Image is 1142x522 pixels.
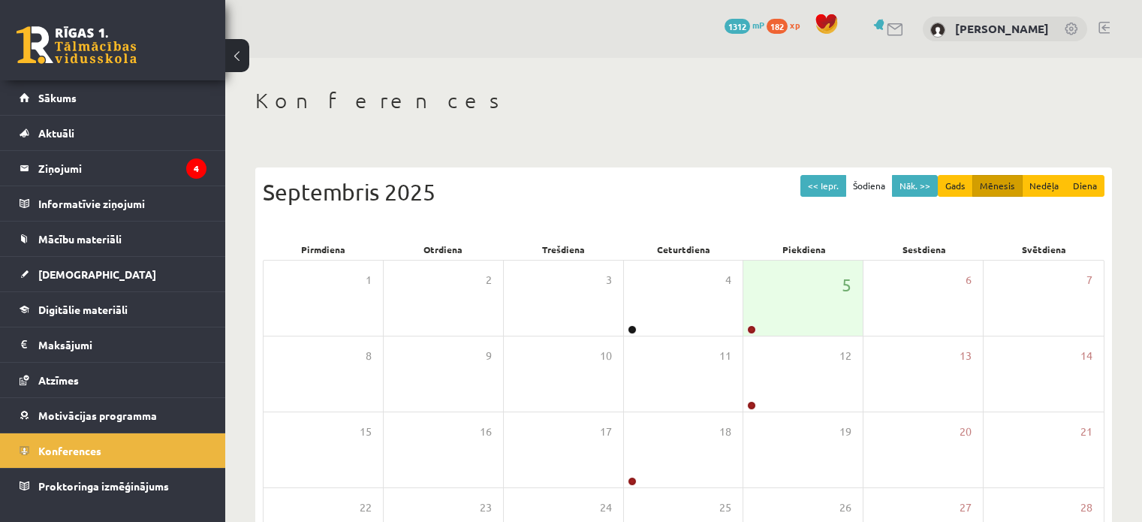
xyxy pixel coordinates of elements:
span: 3 [606,272,612,288]
span: 9 [486,348,492,364]
span: Motivācijas programma [38,409,157,422]
span: 10 [600,348,612,364]
a: Konferences [20,433,206,468]
button: Diena [1065,175,1104,197]
a: [PERSON_NAME] [955,21,1049,36]
span: 11 [719,348,731,364]
span: Digitālie materiāli [38,303,128,316]
a: Maksājumi [20,327,206,362]
div: Otrdiena [383,239,503,260]
span: 2 [486,272,492,288]
a: Ziņojumi4 [20,151,206,186]
span: 23 [480,499,492,516]
a: Aktuāli [20,116,206,150]
span: 17 [600,424,612,440]
span: 15 [360,424,372,440]
span: 24 [600,499,612,516]
span: 14 [1080,348,1092,364]
span: Atzīmes [38,373,79,387]
span: 27 [960,499,972,516]
a: Rīgas 1. Tālmācības vidusskola [17,26,137,64]
button: Nedēļa [1022,175,1066,197]
span: xp [790,19,800,31]
span: Mācību materiāli [38,232,122,246]
span: Sākums [38,91,77,104]
img: Gustavs Ivansons [930,23,945,38]
legend: Maksājumi [38,327,206,362]
span: 6 [966,272,972,288]
div: Sestdiena [864,239,984,260]
span: 22 [360,499,372,516]
button: Šodiena [845,175,893,197]
legend: Informatīvie ziņojumi [38,186,206,221]
span: 18 [719,424,731,440]
span: 1312 [725,19,750,34]
a: [DEMOGRAPHIC_DATA] [20,257,206,291]
button: Gads [938,175,973,197]
div: Septembris 2025 [263,175,1104,209]
a: Atzīmes [20,363,206,397]
button: Mēnesis [972,175,1023,197]
span: 20 [960,424,972,440]
div: Trešdiena [503,239,623,260]
legend: Ziņojumi [38,151,206,186]
span: 16 [480,424,492,440]
span: 28 [1080,499,1092,516]
span: 21 [1080,424,1092,440]
a: Sākums [20,80,206,115]
button: Nāk. >> [892,175,938,197]
span: mP [752,19,764,31]
span: 182 [767,19,788,34]
div: Svētdiena [984,239,1104,260]
span: 8 [366,348,372,364]
i: 4 [186,158,206,179]
span: 1 [366,272,372,288]
div: Piekdiena [744,239,864,260]
span: 19 [839,424,851,440]
span: 12 [839,348,851,364]
span: Aktuāli [38,126,74,140]
a: Motivācijas programma [20,398,206,433]
a: 182 xp [767,19,807,31]
div: Ceturtdiena [623,239,743,260]
span: 4 [725,272,731,288]
a: Mācību materiāli [20,222,206,256]
span: 5 [842,272,851,297]
a: Proktoringa izmēģinājums [20,469,206,503]
span: 26 [839,499,851,516]
span: Proktoringa izmēģinājums [38,479,169,493]
div: Pirmdiena [263,239,383,260]
a: Digitālie materiāli [20,292,206,327]
h1: Konferences [255,88,1112,113]
span: Konferences [38,444,101,457]
span: 7 [1086,272,1092,288]
span: [DEMOGRAPHIC_DATA] [38,267,156,281]
span: 13 [960,348,972,364]
span: 25 [719,499,731,516]
button: << Iepr. [800,175,846,197]
a: Informatīvie ziņojumi [20,186,206,221]
a: 1312 mP [725,19,764,31]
